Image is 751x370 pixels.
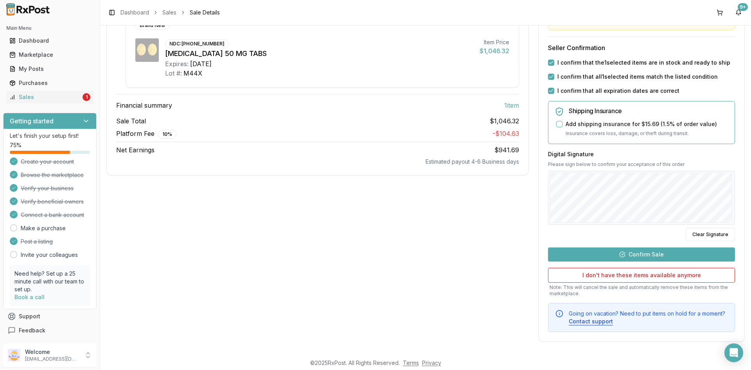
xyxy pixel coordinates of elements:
[135,38,159,62] img: Tivicay 50 MG TABS
[6,76,93,90] a: Purchases
[6,48,93,62] a: Marketplace
[557,87,679,95] label: I confirm that all expiration dates are correct
[120,9,149,16] a: Dashboard
[190,9,220,16] span: Sale Details
[492,130,519,137] span: - $104.63
[10,116,54,126] h3: Getting started
[14,294,45,300] a: Book a call
[165,59,189,69] div: Expires:
[190,59,212,69] div: [DATE]
[403,359,419,366] a: Terms
[686,228,735,241] button: Clear Signature
[9,65,90,73] div: My Posts
[135,21,169,30] div: Brand New
[8,349,20,361] img: User avatar
[116,145,155,155] span: Net Earnings
[3,323,97,338] button: Feedback
[165,40,229,48] div: NDC: [PHONE_NUMBER]
[422,359,441,366] a: Privacy
[116,101,172,110] span: Financial summary
[3,77,97,89] button: Purchases
[25,356,79,362] p: [EMAIL_ADDRESS][DOMAIN_NAME]
[557,59,730,67] label: I confirm that the 1 selected items are in stock and ready to ship
[724,343,743,362] div: Open Intercom Messenger
[9,79,90,87] div: Purchases
[162,9,176,16] a: Sales
[120,9,220,16] nav: breadcrumb
[116,129,176,139] span: Platform Fee
[6,25,93,31] h2: Main Menu
[158,130,176,139] div: 10 %
[569,108,728,114] h5: Shipping Insurance
[480,38,509,46] div: Item Price
[494,146,519,154] span: $941.69
[732,6,745,19] button: 9+
[504,101,519,110] span: 1 item
[3,63,97,75] button: My Posts
[9,51,90,59] div: Marketplace
[116,158,519,166] div: Estimated payout 4-6 Business days
[165,69,182,78] div: Lot #:
[548,284,735,297] p: Note: This will cancel the sale and automatically remove these items from the marketplace.
[183,69,202,78] div: M44X
[14,270,85,293] p: Need help? Set up a 25 minute call with our team to set up.
[548,247,735,262] button: Confirm Sale
[548,43,735,52] h3: Seller Confirmation
[21,224,66,232] a: Make a purchase
[83,93,90,101] div: 1
[548,268,735,283] button: I don't have these items available anymore
[21,251,78,259] a: Invite your colleagues
[3,3,53,16] img: RxPost Logo
[557,73,718,81] label: I confirm that all 1 selected items match the listed condition
[10,132,90,140] p: Let's finish your setup first!
[9,93,81,101] div: Sales
[10,141,22,149] span: 75 %
[3,34,97,47] button: Dashboard
[566,130,728,137] p: Insurance covers loss, damage, or theft during transit.
[3,91,97,103] button: Sales1
[480,46,509,56] div: $1,046.32
[9,37,90,45] div: Dashboard
[21,158,74,166] span: Create your account
[21,211,84,219] span: Connect a bank account
[6,90,93,104] a: Sales1
[569,318,613,325] button: Contact support
[3,309,97,323] button: Support
[21,198,84,206] span: Verify beneficial owners
[548,161,735,168] p: Please sign below to confirm your acceptance of this order
[116,116,146,126] span: Sale Total
[569,310,728,325] div: Going on vacation? Need to put items on hold for a moment?
[490,116,519,126] span: $1,046.32
[21,171,84,179] span: Browse the marketplace
[548,150,735,158] h3: Digital Signature
[6,34,93,48] a: Dashboard
[3,49,97,61] button: Marketplace
[566,120,717,128] label: Add shipping insurance for $15.69 ( 1.5 % of order value)
[6,62,93,76] a: My Posts
[21,184,74,192] span: Verify your business
[738,3,748,11] div: 9+
[21,238,53,245] span: Post a listing
[19,327,45,334] span: Feedback
[165,48,473,59] div: [MEDICAL_DATA] 50 MG TABS
[25,348,79,356] p: Welcome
